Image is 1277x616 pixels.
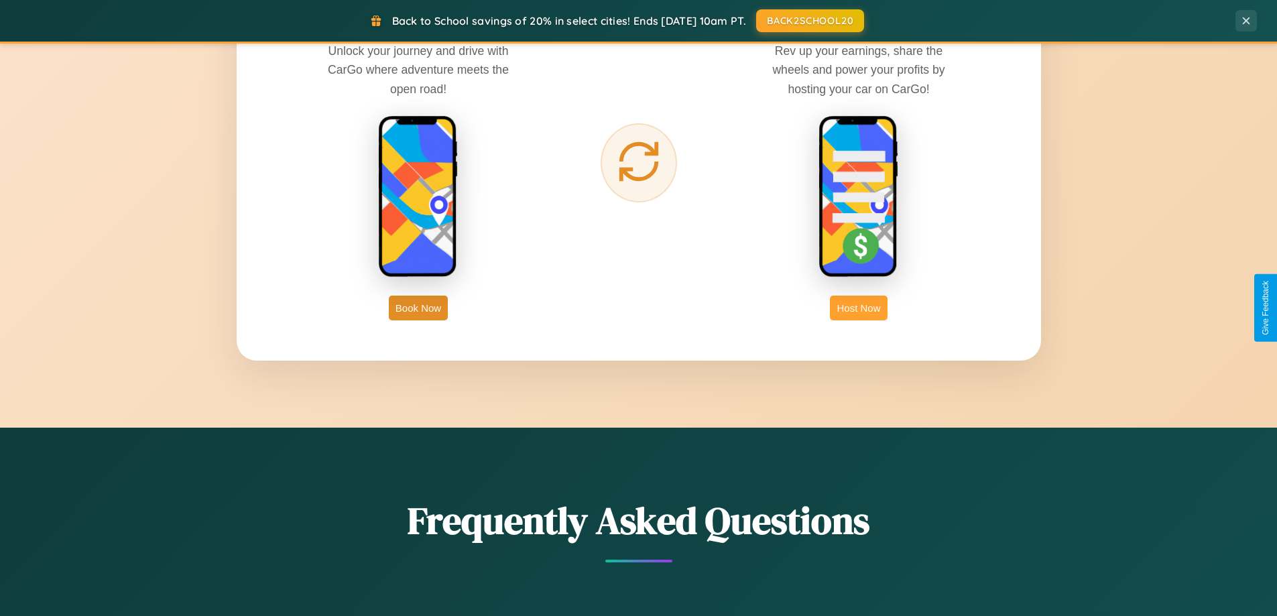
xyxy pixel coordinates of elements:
button: Host Now [830,296,887,320]
img: host phone [818,115,899,279]
h2: Frequently Asked Questions [237,495,1041,546]
p: Rev up your earnings, share the wheels and power your profits by hosting your car on CarGo! [758,42,959,98]
span: Back to School savings of 20% in select cities! Ends [DATE] 10am PT. [392,14,746,27]
button: BACK2SCHOOL20 [756,9,864,32]
p: Unlock your journey and drive with CarGo where adventure meets the open road! [318,42,519,98]
div: Give Feedback [1261,281,1270,335]
img: rent phone [378,115,459,279]
button: Book Now [389,296,448,320]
